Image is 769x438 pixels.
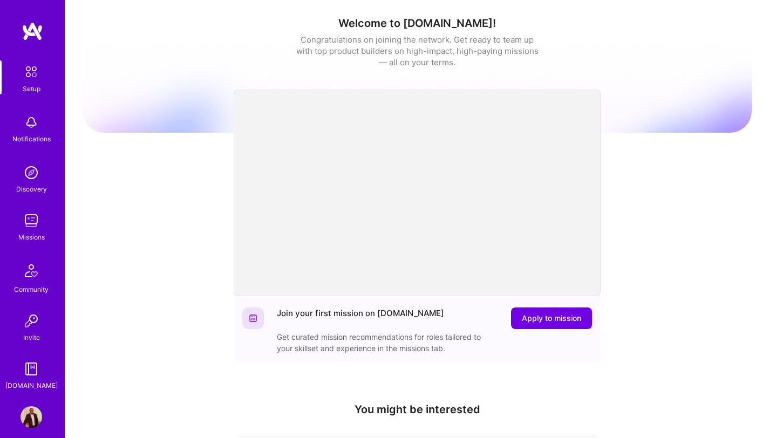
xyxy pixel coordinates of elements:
img: bell [21,112,42,133]
img: User Avatar [21,406,42,428]
img: discovery [21,162,42,183]
img: setup [20,60,43,83]
img: Community [18,258,44,284]
button: Apply to mission [511,307,592,329]
img: teamwork [21,210,42,231]
div: Notifications [12,133,51,145]
h1: Welcome to [DOMAIN_NAME]! [83,17,752,30]
div: Join your first mission on [DOMAIN_NAME] [277,307,444,329]
div: Get curated mission recommendations for roles tailored to your skillset and experience in the mis... [277,331,493,354]
div: Invite [23,332,40,343]
img: guide book [21,358,42,380]
span: Apply to mission [522,313,581,324]
img: Invite [21,310,42,332]
div: Community [14,284,49,295]
img: Website [249,314,257,323]
a: User Avatar [18,406,45,428]
div: Setup [23,83,40,94]
div: Discovery [16,183,47,195]
h4: You might be interested [234,403,601,416]
div: Congratulations on joining the network. Get ready to team up with top product builders on high-im... [296,34,539,68]
div: Missions [18,231,45,243]
iframe: video [234,90,601,296]
img: logo [22,22,43,41]
div: [DOMAIN_NAME] [5,380,58,391]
